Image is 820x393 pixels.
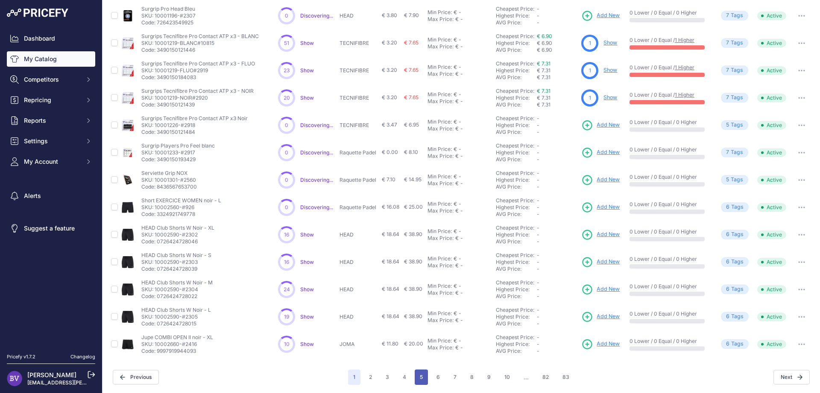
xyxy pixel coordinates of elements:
[24,116,80,125] span: Reports
[726,148,729,157] span: 7
[457,228,461,235] div: -
[7,113,95,128] button: Reports
[773,370,810,384] button: Next
[340,40,378,47] p: TECNIFIBRE
[141,19,196,26] p: Code: 726423549925
[141,183,197,190] p: Code: 8436567653700
[457,64,461,71] div: -
[300,122,333,128] span: Discovering...
[141,204,221,211] p: SKU: 10002560-#926
[459,43,463,50] div: -
[7,154,95,169] button: My Account
[537,67,551,74] span: € 7.31
[496,95,537,101] div: Highest Price:
[382,12,397,18] span: € 3.80
[459,98,463,105] div: -
[428,118,452,125] div: Min Price:
[740,39,743,47] span: s
[459,153,463,160] div: -
[496,67,537,74] div: Highest Price:
[24,96,80,104] span: Repricing
[300,286,314,293] span: Show
[457,118,461,125] div: -
[496,129,537,136] div: AVG Price:
[141,47,259,53] p: Code: 3490150121446
[284,40,289,47] span: 51
[141,74,255,81] p: Code: 3490150184083
[537,170,539,176] span: -
[757,66,786,75] span: Active
[300,12,333,19] a: Discovering...
[382,176,395,183] span: € 7.10
[537,204,539,210] span: -
[454,146,457,153] div: €
[726,230,729,239] span: 6
[382,39,397,46] span: € 3.20
[300,177,333,183] span: Discovering...
[581,338,620,350] a: Add New
[141,67,255,74] p: SKU: 10001219-FLUO#2919
[141,88,254,95] p: Surgrips Tecnifibre Pro Contact ATP x3 - NOIR
[496,156,537,163] div: AVG Price:
[381,369,394,385] button: Go to page 3
[537,88,551,94] a: € 7.31
[404,121,419,128] span: € 6.95
[603,94,617,100] a: Show
[24,157,80,166] span: My Account
[382,121,397,128] span: € 3.47
[537,369,554,385] button: Go to page 82
[457,9,461,16] div: -
[141,122,248,129] p: SKU: 10001226-#2918
[340,177,378,183] p: Raquette Padel
[428,98,454,105] div: Max Price:
[141,197,221,204] p: Short EXERCICE WOMEN noir - L
[340,122,378,129] p: TECNIFIBRE
[537,142,539,149] span: -
[581,119,620,131] a: Add New
[740,121,743,129] span: s
[141,225,214,231] p: HEAD Club Shorts W Noir - XL
[431,369,445,385] button: Go to page 6
[141,101,254,108] p: Code: 3490150121439
[537,197,539,204] span: -
[581,10,620,22] a: Add New
[496,122,537,129] div: Highest Price:
[597,203,620,211] span: Add New
[721,120,748,130] span: Tag
[630,92,709,98] p: 0 Lower / 0 Equal /
[455,43,459,50] div: €
[382,94,397,100] span: € 3.20
[141,115,248,122] p: Surgrips Tecnifibre Pro Contact ATP x3 Noir
[398,369,411,385] button: Go to page 4
[757,94,786,102] span: Active
[581,201,620,213] a: Add New
[496,6,534,12] a: Cheapest Price:
[284,95,290,101] span: 20
[141,6,196,12] p: Surgrip Pro Head Bleu
[404,39,419,46] span: € 7.65
[537,6,539,12] span: -
[7,31,95,46] a: Dashboard
[7,9,68,17] img: Pricefy Logo
[285,149,288,156] span: 0
[757,230,786,239] span: Active
[721,11,748,21] span: Tag
[603,67,617,73] a: Show
[496,183,537,190] div: AVG Price:
[454,118,457,125] div: €
[496,252,534,258] a: Cheapest Price:
[630,9,709,16] p: 0 Lower / 0 Equal / 0 Higher
[537,95,551,101] span: € 7.31
[70,354,95,360] a: Changelog
[496,307,534,313] a: Cheapest Price:
[496,231,537,238] div: Highest Price:
[428,173,452,180] div: Min Price:
[7,31,95,343] nav: Sidebar
[300,40,314,46] span: Show
[340,149,378,156] p: Raquette Padel
[581,311,620,323] a: Add New
[141,40,259,47] p: SKU: 10001219-BLANC#10815
[415,369,428,385] button: Go to page 5
[300,95,314,101] span: Show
